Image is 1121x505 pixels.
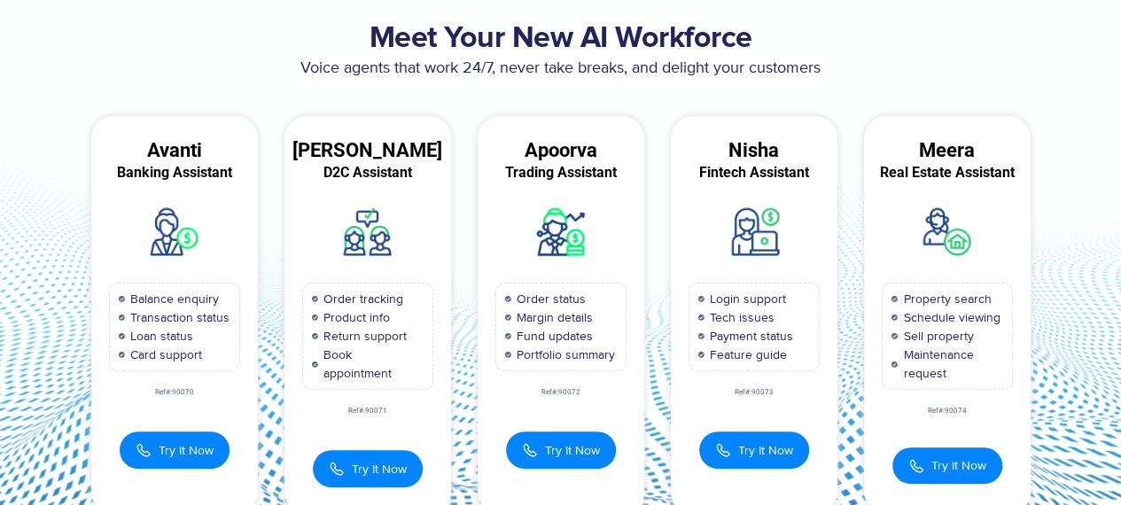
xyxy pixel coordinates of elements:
[899,308,1000,327] span: Schedule viewing
[284,408,451,415] div: Ref#:90071
[705,346,787,364] span: Feature guide
[478,165,644,181] div: Trading Assistant
[136,440,152,460] img: Call Icon
[899,327,973,346] span: Sell property
[352,460,407,478] span: Try It Now
[908,458,924,474] img: Call Icon
[512,308,593,327] span: Margin details
[864,143,1031,159] div: Meera
[120,431,230,469] button: Try It Now
[864,408,1031,415] div: Ref#:90074
[705,290,786,308] span: Login support
[126,308,230,327] span: Transaction status
[671,143,837,159] div: Nisha
[329,459,345,478] img: Call Icon
[319,346,423,383] span: Book appointment
[545,441,600,460] span: Try It Now
[705,308,775,327] span: Tech issues
[78,57,1044,81] p: Voice agents that work 24/7, never take breaks, and delight your customers
[284,165,451,181] div: D2C Assistant
[699,431,809,469] button: Try It Now
[319,327,407,346] span: Return support
[478,389,644,396] div: Ref#:90072
[478,143,644,159] div: Apoorva
[931,456,986,475] span: Try It Now
[671,165,837,181] div: Fintech Assistant
[715,440,731,460] img: Call Icon
[705,327,793,346] span: Payment status
[522,440,538,460] img: Call Icon
[284,143,451,159] div: [PERSON_NAME]
[78,21,1044,57] h2: Meet Your New AI Workforce
[313,450,423,487] button: Try It Now
[671,389,837,396] div: Ref#:90073
[319,290,403,308] span: Order tracking
[159,441,214,460] span: Try It Now
[91,389,258,396] div: Ref#:90070
[892,447,1002,484] button: Try It Now
[512,327,593,346] span: Fund updates
[899,290,991,308] span: Property search
[512,346,615,364] span: Portfolio summary
[506,431,616,469] button: Try It Now
[899,346,1002,383] span: Maintenance request
[738,441,793,460] span: Try It Now
[512,290,586,308] span: Order status
[126,346,202,364] span: Card support
[91,143,258,159] div: Avanti
[126,290,219,308] span: Balance enquiry
[864,165,1031,181] div: Real Estate Assistant
[126,327,193,346] span: Loan status
[91,165,258,181] div: Banking Assistant
[319,308,390,327] span: Product info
